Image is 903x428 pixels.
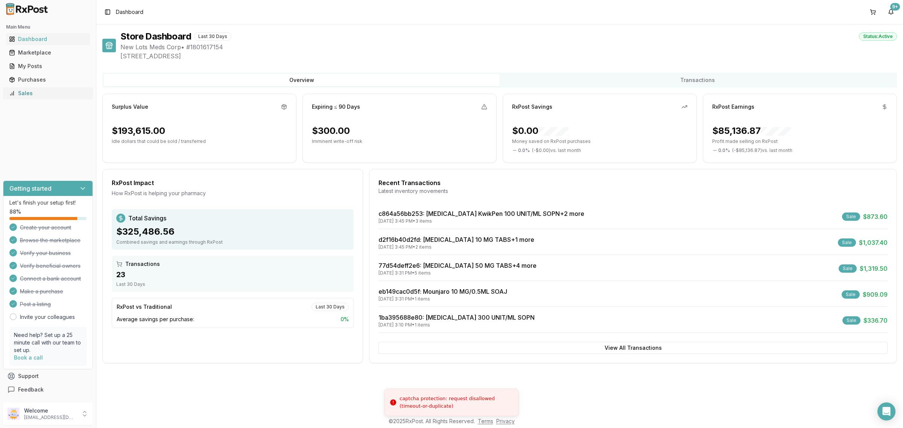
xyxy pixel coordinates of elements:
span: Create your account [20,224,71,231]
div: [DATE] 3:45 PM • 2 items [379,244,534,250]
div: 9+ [890,3,900,11]
h3: Getting started [9,184,52,193]
button: Support [3,369,93,383]
div: Status: Active [859,32,897,41]
a: Marketplace [6,46,90,59]
div: [DATE] 3:31 PM • 5 items [379,270,537,276]
button: Feedback [3,383,93,396]
p: [EMAIL_ADDRESS][DOMAIN_NAME] [24,414,76,420]
span: ( - $85,136.87 ) vs. last month [732,147,792,153]
div: Sale [839,264,857,273]
a: My Posts [6,59,90,73]
div: Dashboard [9,35,87,43]
span: Average savings per purchase: [117,316,194,323]
div: Last 30 Days [116,281,349,287]
div: Sale [842,212,860,221]
p: Welcome [24,407,76,414]
button: View All Transactions [379,342,888,354]
div: 23 [116,269,349,280]
span: 0.0 % [718,147,730,153]
img: RxPost Logo [3,3,51,15]
div: Marketplace [9,49,87,56]
span: 0.0 % [518,147,530,153]
p: Let's finish your setup first! [9,199,87,206]
h2: Main Menu [6,24,90,30]
span: $336.70 [863,316,888,325]
div: Surplus Value [112,103,148,111]
div: $325,486.56 [116,226,349,238]
a: Dashboard [6,32,90,46]
div: $300.00 [312,125,350,137]
a: Privacy [496,418,515,424]
div: Expiring ≤ 90 Days [312,103,360,111]
a: c864a56bb253: [MEDICAL_DATA] KwikPen 100 UNIT/ML SOPN+2 more [379,210,584,217]
a: 77d54deff2e6: [MEDICAL_DATA] 50 MG TABS+4 more [379,262,537,269]
nav: breadcrumb [116,8,143,16]
div: $85,136.87 [712,125,791,137]
p: Profit made selling on RxPost [712,138,888,144]
div: Combined savings and earnings through RxPost [116,239,349,245]
div: Recent Transactions [379,178,888,187]
div: [DATE] 3:10 PM • 1 items [379,322,535,328]
div: RxPost vs Traditional [117,303,172,311]
p: Imminent write-off risk [312,138,487,144]
button: Purchases [3,74,93,86]
span: Browse the marketplace [20,237,81,244]
span: $909.09 [863,290,888,299]
img: User avatar [8,408,20,420]
div: Purchases [9,76,87,83]
p: Idle dollars that could be sold / transferred [112,138,287,144]
p: Money saved on RxPost purchases [512,138,687,144]
button: Transactions [500,74,895,86]
span: [STREET_ADDRESS] [120,52,897,61]
span: Dashboard [116,8,143,16]
div: RxPost Impact [112,178,354,187]
span: $1,319.50 [860,264,888,273]
a: Sales [6,87,90,100]
div: My Posts [9,62,87,70]
button: 9+ [885,6,897,18]
span: Post a listing [20,301,51,308]
div: $193,615.00 [112,125,165,137]
div: Sales [9,90,87,97]
span: Connect a bank account [20,275,81,282]
div: Sale [842,290,860,299]
div: RxPost Earnings [712,103,754,111]
span: $873.60 [863,212,888,221]
div: Last 30 Days [194,32,231,41]
p: Need help? Set up a 25 minute call with our team to set up. [14,331,82,354]
div: RxPost Savings [512,103,552,111]
div: Sale [838,238,856,247]
div: captcha protection: request disallowed (timeout-or-duplicate) [400,395,512,410]
span: Feedback [18,386,44,393]
span: Verify your business [20,249,71,257]
button: Overview [104,74,500,86]
span: New Lots Meds Corp • # 1801617154 [120,42,897,52]
span: ( - $0.00 ) vs. last month [532,147,581,153]
a: d2f16b40d2fd: [MEDICAL_DATA] 10 MG TABS+1 more [379,236,534,243]
a: Terms [478,418,493,424]
span: 88 % [9,208,21,216]
a: eb149cac0d5f: Mounjaro 10 MG/0.5ML SOAJ [379,288,507,295]
a: Purchases [6,73,90,87]
button: Sales [3,87,93,99]
div: Last 30 Days [312,303,349,311]
button: Marketplace [3,47,93,59]
span: 0 % [341,316,349,323]
div: [DATE] 3:31 PM • 1 items [379,296,507,302]
span: Transactions [125,260,160,268]
span: Make a purchase [20,288,63,295]
button: Dashboard [3,33,93,45]
div: [DATE] 3:45 PM • 3 items [379,218,584,224]
div: $0.00 [512,125,569,137]
button: My Posts [3,60,93,72]
span: $1,037.40 [859,238,888,247]
h1: Store Dashboard [120,30,191,42]
span: Verify beneficial owners [20,262,81,270]
div: Open Intercom Messenger [877,402,895,420]
div: Sale [842,316,860,325]
div: How RxPost is helping your pharmacy [112,190,354,197]
a: Book a call [14,354,43,361]
span: Total Savings [128,214,166,223]
a: Invite your colleagues [20,313,75,321]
